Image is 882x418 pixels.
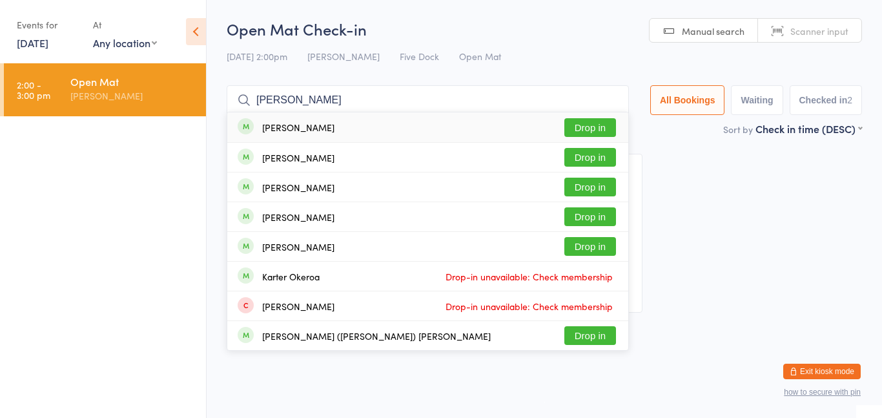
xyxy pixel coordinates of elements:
[564,237,616,256] button: Drop in
[790,85,863,115] button: Checked in2
[17,79,50,100] time: 2:00 - 3:00 pm
[442,267,616,286] span: Drop-in unavailable: Check membership
[70,74,195,89] div: Open Mat
[262,152,334,163] div: [PERSON_NAME]
[17,36,48,50] a: [DATE]
[790,25,848,37] span: Scanner input
[783,364,861,379] button: Exit kiosk mode
[262,242,334,252] div: [PERSON_NAME]
[723,123,753,136] label: Sort by
[93,36,157,50] div: Any location
[459,50,501,63] span: Open Mat
[784,388,861,397] button: how to secure with pin
[847,95,852,105] div: 2
[307,50,380,63] span: [PERSON_NAME]
[262,331,491,341] div: [PERSON_NAME] ([PERSON_NAME]) [PERSON_NAME]
[400,50,439,63] span: Five Dock
[17,14,80,36] div: Events for
[227,18,862,39] h2: Open Mat Check-in
[227,85,629,115] input: Search
[564,178,616,196] button: Drop in
[442,297,616,316] span: Drop-in unavailable: Check membership
[262,182,334,193] div: [PERSON_NAME]
[564,207,616,226] button: Drop in
[682,25,744,37] span: Manual search
[564,118,616,137] button: Drop in
[262,122,334,132] div: [PERSON_NAME]
[262,271,320,282] div: Karter Okeroa
[731,85,783,115] button: Waiting
[650,85,725,115] button: All Bookings
[227,50,287,63] span: [DATE] 2:00pm
[564,148,616,167] button: Drop in
[4,63,206,116] a: 2:00 -3:00 pmOpen Mat[PERSON_NAME]
[70,89,195,103] div: [PERSON_NAME]
[262,301,334,311] div: [PERSON_NAME]
[564,326,616,345] button: Drop in
[93,14,157,36] div: At
[755,121,862,136] div: Check in time (DESC)
[262,212,334,222] div: [PERSON_NAME]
